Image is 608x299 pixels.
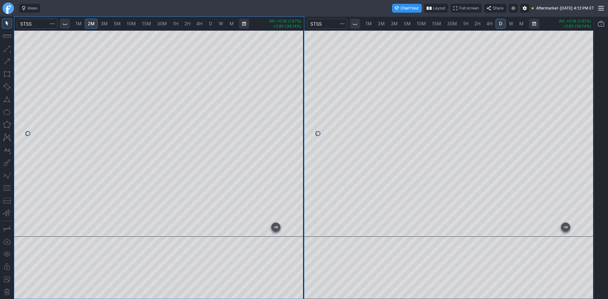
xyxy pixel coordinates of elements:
[596,19,606,29] button: Portfolio watchlist
[401,5,419,11] span: Chart tour
[499,21,502,26] span: D
[173,21,178,26] span: 1H
[193,19,205,29] a: 4H
[2,31,12,41] button: Measure
[429,19,444,29] a: 15M
[375,19,388,29] a: 2M
[463,21,468,26] span: 1H
[239,19,249,29] button: Range
[98,19,111,29] a: 3M
[2,170,12,180] button: Elliott waves
[509,21,513,26] span: W
[269,19,301,23] p: AH: +0.19 (1.87%)
[401,19,414,29] a: 5M
[444,19,460,29] a: 30M
[101,21,108,26] span: 3M
[363,19,375,29] a: 1M
[2,44,12,54] button: Line
[451,4,482,13] button: Full screen
[404,21,411,26] span: 5M
[48,19,57,29] button: Search
[73,19,85,29] a: 1M
[2,236,12,246] button: Drawings autosave: Off
[209,21,212,26] span: D
[414,19,429,29] a: 10M
[388,19,401,29] a: 3M
[88,21,95,26] span: 2M
[459,5,479,11] span: Full screen
[2,69,12,79] button: Rectangle
[460,19,471,29] a: 1H
[391,21,398,26] span: 3M
[2,262,12,272] button: Lock drawings
[184,21,190,26] span: 2H
[365,21,372,26] span: 1M
[230,21,234,26] span: M
[139,19,154,29] a: 15M
[2,82,12,92] button: Rotated rectangle
[226,19,237,29] a: M
[559,19,591,23] p: AH: +0.19 (1.87%)
[124,19,139,29] a: 10M
[2,120,12,130] button: Polygon
[142,21,151,26] span: 15M
[19,4,40,13] button: Ideas
[2,224,12,234] button: Drawing mode: Single
[447,21,457,26] span: 30M
[111,19,123,29] a: 5M
[2,274,12,284] button: Add note
[127,21,136,26] span: 10M
[493,5,503,11] span: Share
[269,24,301,28] p: +2.80 (38.14%)
[60,19,70,29] button: Interval
[216,19,226,29] a: W
[2,249,12,259] button: Hide drawings
[472,19,483,29] a: 2H
[509,4,518,13] button: Toggle light mode
[219,21,223,26] span: W
[529,19,539,29] button: Range
[417,21,426,26] span: 10M
[196,21,202,26] span: 4H
[17,19,57,29] input: Search
[484,19,495,29] a: 4H
[206,19,216,29] a: D
[3,3,14,14] a: Finviz.com
[2,196,12,206] button: Position
[2,56,12,66] button: Arrow
[519,21,523,26] span: M
[28,5,37,11] span: Ideas
[506,19,516,29] a: W
[496,19,506,29] a: D
[307,19,347,29] input: Search
[2,287,12,297] button: Remove all drawings
[85,19,98,29] a: 2M
[484,4,506,13] button: Share
[2,132,12,142] button: XABCD
[486,21,492,26] span: 4H
[2,145,12,155] button: Text
[424,4,448,13] button: Layout
[2,183,12,193] button: Fibonacci retracements
[170,19,181,29] a: 1H
[378,21,385,26] span: 2M
[392,4,422,13] button: Chart tour
[181,19,193,29] a: 2H
[350,19,360,29] button: Interval
[433,5,445,11] span: Layout
[2,107,12,117] button: Ellipse
[157,21,167,26] span: 30M
[474,21,480,26] span: 2H
[516,19,527,29] a: M
[560,5,594,11] span: [DATE] 4:12 PM ET
[114,21,121,26] span: 5M
[75,21,82,26] span: 1M
[338,19,347,29] button: Search
[2,208,12,218] button: Anchored VWAP
[432,21,441,26] span: 15M
[561,223,570,232] button: Jump to the most recent bar
[2,94,12,104] button: Triangle
[559,24,591,28] p: +2.80 (38.14%)
[520,4,529,13] button: Settings
[2,158,12,168] button: Brush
